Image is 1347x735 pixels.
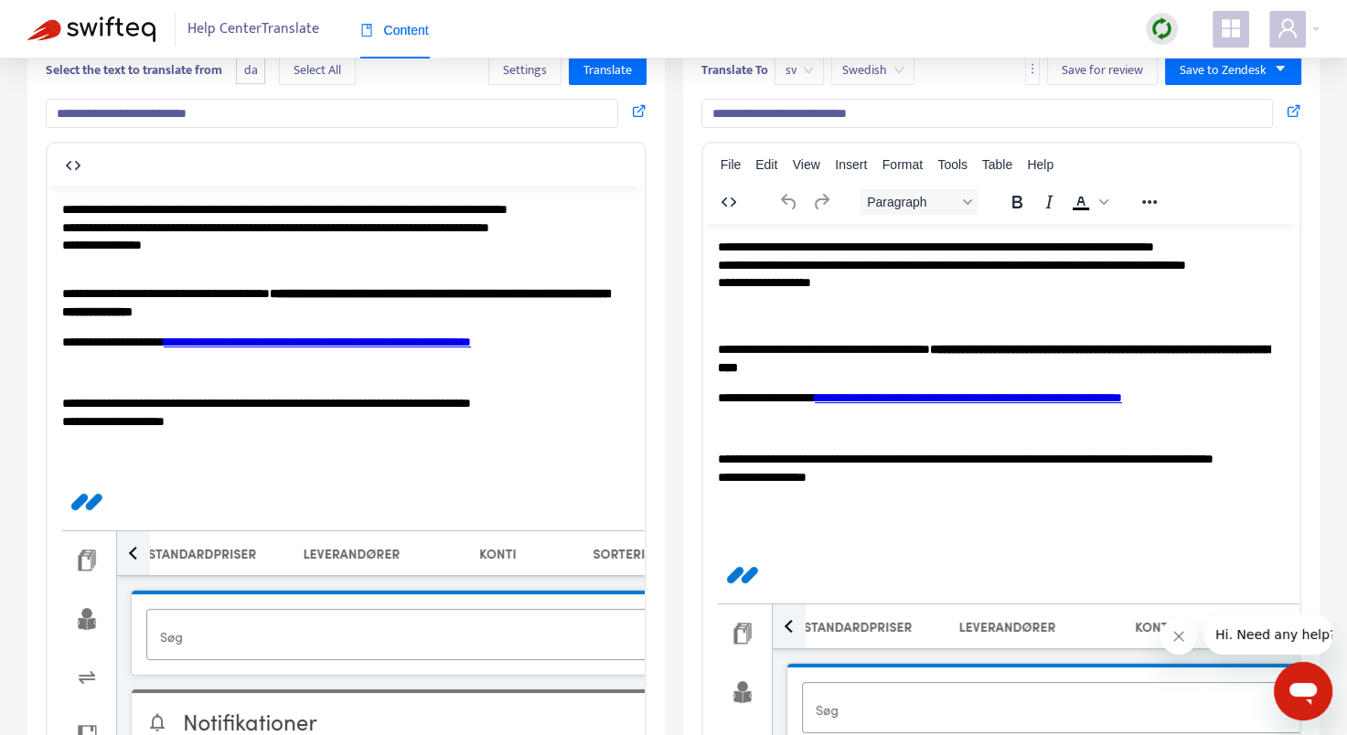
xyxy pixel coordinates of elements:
[786,57,813,84] span: sv
[46,59,222,80] b: Select the text to translate from
[882,157,923,172] span: Format
[1274,62,1287,75] span: caret-down
[583,60,632,80] span: Translate
[1047,56,1158,85] button: Save for review
[1180,60,1267,80] span: Save to Zendesk
[774,189,805,215] button: Undo
[236,55,265,85] span: da
[1001,189,1032,215] button: Bold
[1033,189,1064,215] button: Italic
[1204,614,1332,655] iframe: Meddelande från företag
[1277,17,1299,39] span: user
[793,157,820,172] span: View
[982,157,1012,172] span: Table
[701,59,768,80] b: Translate To
[860,189,978,215] button: Block Paragraph
[488,56,561,85] button: Settings
[867,195,957,209] span: Paragraph
[1134,189,1165,215] button: Reveal or hide additional toolbar items
[279,56,356,85] button: Select All
[1025,56,1040,85] button: more
[1220,17,1242,39] span: appstore
[721,157,742,172] span: File
[360,23,429,37] span: Content
[806,189,837,215] button: Redo
[1274,662,1332,720] iframe: Knapp för att öppna meddelandefönstret
[1165,56,1301,85] button: Save to Zendeskcaret-down
[755,157,777,172] span: Edit
[1026,62,1039,75] span: more
[569,56,647,85] button: Translate
[187,12,319,47] span: Help Center Translate
[842,57,903,84] span: Swedish
[835,157,867,172] span: Insert
[294,60,341,80] span: Select All
[1062,60,1143,80] span: Save for review
[27,16,155,42] img: Swifteq
[1065,189,1111,215] div: Text color Black
[360,24,373,37] span: book
[503,60,547,80] span: Settings
[1160,618,1197,655] iframe: Stäng meddelande
[937,157,967,172] span: Tools
[1027,157,1053,172] span: Help
[11,13,132,27] span: Hi. Need any help?
[1150,17,1173,40] img: sync.dc5367851b00ba804db3.png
